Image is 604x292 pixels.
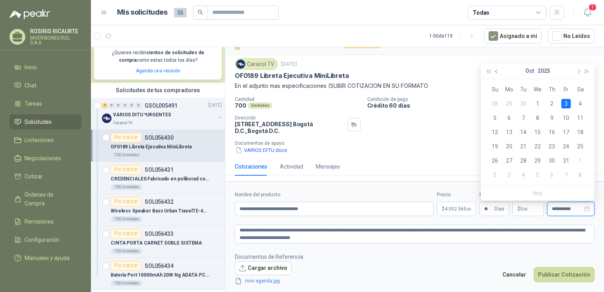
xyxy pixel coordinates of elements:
div: 6 [547,170,557,180]
span: Tareas [25,99,42,108]
div: 4 [519,170,528,180]
div: 700 Unidades [111,152,143,158]
a: Licitaciones [9,133,81,148]
div: 18 [576,127,585,137]
a: Por cotizarSOL056433CINTA PORTA CARNET DOBLE SISTEMA100 Unidades [91,226,225,258]
p: INVERSIONES ROL S.A.S [30,36,81,45]
div: 0 [122,103,128,108]
td: 2025-10-24 [559,139,573,154]
p: Documentos de apoyo [235,140,601,146]
img: Logo peakr [9,9,50,19]
p: [DATE] [208,102,222,109]
td: 2025-10-13 [502,125,516,139]
p: Condición de pago [367,97,601,102]
td: 2025-10-23 [545,139,559,154]
td: 2025-10-12 [488,125,502,139]
span: 1 [588,4,597,11]
td: 2025-10-08 [530,111,545,125]
p: Dirección [235,115,344,121]
button: 1 [580,6,595,20]
td: 2025-10-29 [530,154,545,168]
p: SOL056430 [145,135,174,140]
span: Chat [25,81,36,90]
th: Th [545,82,559,97]
div: 2 [490,170,500,180]
p: GSOL005491 [145,103,177,108]
p: OF0189 Libreta Ejecutiva MiniLibreta [111,143,192,151]
td: 2025-11-08 [573,168,587,182]
button: Cargar archivo [235,261,292,275]
div: 28 [519,156,528,165]
div: 10 [561,113,571,123]
td: 2025-10-04 [573,97,587,111]
td: 2025-10-20 [502,139,516,154]
button: Cancelar [498,267,530,282]
p: ¿Quieres recibir como estas todos los días? [99,49,217,64]
td: 2025-10-25 [573,139,587,154]
div: 3 [504,170,514,180]
div: 20 [504,142,514,151]
div: 11 [576,113,585,123]
a: Por cotizarSOL056434Bateria Port 10000mAh 20W Ng ADATA PC100BKCarga100 Unidades [91,258,225,290]
td: 2025-10-03 [559,97,573,111]
span: ,00 [523,207,528,211]
div: Caracol TV [235,58,278,70]
td: 2025-10-15 [530,125,545,139]
div: 15 [533,127,542,137]
img: Company Logo [102,114,111,123]
label: Nombre del producto [235,191,434,199]
div: Por cotizar [111,229,142,239]
div: 24 [561,142,571,151]
span: Días [495,202,504,216]
div: Todas [473,8,489,17]
td: 2025-10-17 [559,125,573,139]
a: Inicio [9,60,81,75]
a: Cotizar [9,169,81,184]
p: SOL056431 [145,167,174,173]
div: 29 [504,99,514,108]
td: 2025-11-04 [516,168,530,182]
div: 5 [102,103,108,108]
div: 22 [533,142,542,151]
td: 2025-10-26 [488,154,502,168]
button: Oct [525,63,534,79]
p: [DATE] [281,61,297,68]
td: 2025-10-28 [516,154,530,168]
a: 5 0 0 0 0 0 GSOL005491[DATE] Company LogoVARIOS DITU *URGENTESCaracol TV [102,101,223,126]
a: Solicitudes [9,114,81,129]
div: 23 [547,142,557,151]
a: Agenda una reunión [136,68,180,74]
div: 100 Unidades [111,184,143,190]
div: Mensajes [316,162,340,171]
div: Por cotizar [111,197,142,207]
td: 2025-10-31 [559,154,573,168]
div: Por cotizar [111,133,142,142]
div: 5 [490,113,500,123]
p: Wireless Speaker Bass Urban TravelTE-452Speaker [111,207,209,215]
span: search [198,9,203,15]
td: 2025-10-21 [516,139,530,154]
span: Solicitudes [25,118,52,126]
div: Cotizaciones [235,162,267,171]
div: Unidades [248,102,272,109]
div: Solicitudes de tus compradores [91,83,225,98]
div: 13 [504,127,514,137]
div: 4 [576,99,585,108]
div: 8 [576,170,585,180]
td: 2025-10-22 [530,139,545,154]
a: Órdenes de Compra [9,187,81,211]
a: Tareas [9,96,81,111]
p: Documentos de Referencia [235,252,303,261]
a: Chat [9,78,81,93]
span: Remisiones [25,217,54,226]
a: Negociaciones [9,151,81,166]
div: 30 [519,99,528,108]
td: 2025-10-01 [530,97,545,111]
th: Tu [516,82,530,97]
th: Su [488,82,502,97]
span: Configuración [25,235,59,244]
p: [STREET_ADDRESS] Bogotá D.C. , Bogotá D.C. [235,121,344,134]
p: 700 [235,102,246,109]
div: 2 [547,99,557,108]
div: 0 [136,103,142,108]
